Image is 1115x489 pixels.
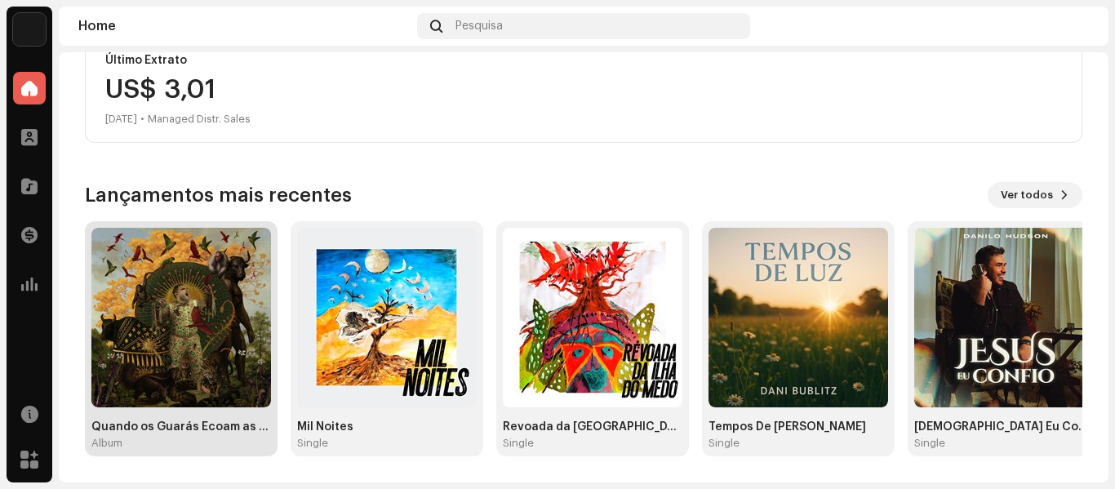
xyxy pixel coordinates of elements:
[91,228,271,407] img: fae53591-f575-41f9-bdad-e6da7af6eb3c
[709,437,740,450] div: Single
[988,182,1082,208] button: Ver todos
[78,20,411,33] div: Home
[1063,13,1089,39] img: 9a620682-f887-4008-9adc-2a7bbb6d11a8
[297,437,328,450] div: Single
[503,228,682,407] img: c98cc1a1-637b-412d-9df6-34aae6886c90
[709,420,888,433] div: Tempos De [PERSON_NAME]
[914,228,1094,407] img: 96f51040-5cad-43f2-80d9-c6e0fa1eb454
[503,420,682,433] div: Revoada da [GEOGRAPHIC_DATA]
[85,40,1082,143] re-o-card-value: Último Extrato
[91,437,122,450] div: Album
[914,420,1094,433] div: [DEMOGRAPHIC_DATA] Eu Confio
[105,54,1062,67] div: Último Extrato
[914,437,945,450] div: Single
[140,109,144,129] div: •
[105,109,137,129] div: [DATE]
[91,420,271,433] div: Quando os Guarás Ecoam as Vozes da Floresta
[297,228,477,407] img: 86a69beb-d392-4fc0-8323-923c2f746ad9
[503,437,534,450] div: Single
[297,420,477,433] div: Mil Noites
[1001,179,1053,211] span: Ver todos
[455,20,503,33] span: Pesquisa
[148,109,251,129] div: Managed Distr. Sales
[709,228,888,407] img: 697a8d37-93ea-4ce6-9a1c-7026f51e3c82
[85,182,352,208] h3: Lançamentos mais recentes
[13,13,46,46] img: 4ecf9d3c-b546-4c12-a72a-960b8444102a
